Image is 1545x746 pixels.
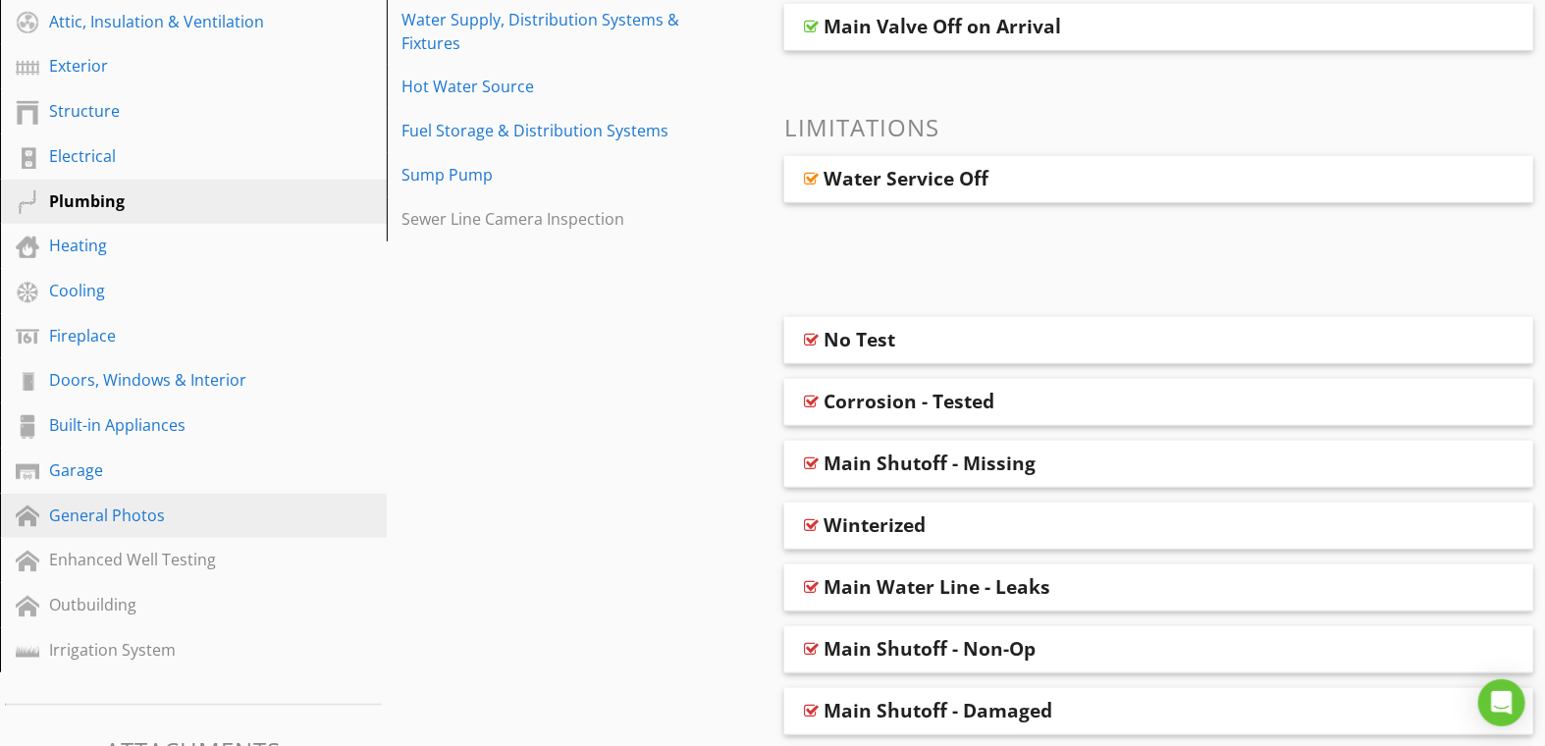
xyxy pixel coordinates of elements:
div: Main Shutoff - Missing [824,452,1036,475]
div: Outbuilding [49,593,293,616]
div: Garage [49,458,293,482]
div: Fireplace [49,324,293,347]
div: Water Supply, Distribution Systems & Fixtures [402,8,690,55]
div: Sump Pump [402,163,690,186]
div: Heating [49,234,293,257]
div: Water Service Off [824,167,988,190]
div: Fuel Storage & Distribution Systems [402,119,690,142]
div: Enhanced Well Testing [49,548,293,571]
div: Cooling [49,279,293,302]
div: Main Valve Off on Arrival [824,15,1061,38]
div: Main Water Line - Leaks [824,575,1050,599]
div: Plumbing [49,189,293,213]
div: Irrigation System [49,638,293,662]
div: Winterized [824,513,926,537]
div: Corrosion - Tested [824,390,994,413]
div: Main Shutoff - Damaged [824,699,1052,722]
div: Structure [49,99,293,123]
div: Open Intercom Messenger [1478,679,1525,726]
div: Main Shutoff - Non-Op [824,637,1036,661]
div: Attic, Insulation & Ventilation [49,10,293,33]
div: Exterior [49,54,293,78]
div: Doors, Windows & Interior [49,368,293,392]
div: Built-in Appliances [49,413,293,437]
div: General Photos [49,504,293,527]
div: Sewer Line Camera Inspection [402,207,690,231]
div: Hot Water Source [402,75,690,98]
h3: Limitations [784,114,1533,140]
div: Electrical [49,144,293,168]
div: No Test [824,328,895,351]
